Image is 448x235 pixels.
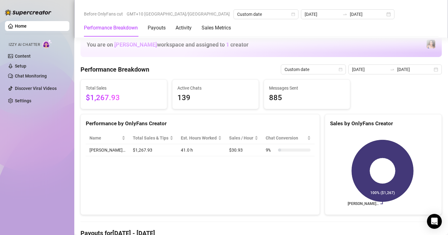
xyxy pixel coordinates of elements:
span: Total Sales & Tips [133,135,168,141]
a: Content [15,54,31,59]
h4: Performance Breakdown [80,65,149,74]
span: [PERSON_NAME] [114,41,157,48]
th: Sales / Hour [225,132,262,144]
img: logo-BBDzfeDw.svg [5,9,51,16]
td: 41.0 h [177,144,225,156]
span: GMT+10 [GEOGRAPHIC_DATA]/[GEOGRAPHIC_DATA] [127,9,230,19]
span: 9 % [266,147,276,153]
th: Name [86,132,129,144]
span: Messages Sent [269,85,345,91]
span: Sales / Hour [229,135,253,141]
a: Home [15,24,27,29]
span: Izzy AI Chatter [9,42,40,48]
span: to [390,67,395,72]
span: calendar [291,12,295,16]
div: Sales Metrics [202,24,231,32]
div: Est. Hours Worked [181,135,217,141]
div: Open Intercom Messenger [427,214,442,229]
span: Total Sales [86,85,162,91]
img: AI Chatter [42,39,52,48]
input: End date [350,11,385,18]
input: Start date [305,11,340,18]
div: Activity [176,24,192,32]
span: Custom date [237,10,295,19]
span: calendar [339,68,342,71]
td: [PERSON_NAME]… [86,144,129,156]
input: Start date [352,66,387,73]
a: Chat Monitoring [15,73,47,78]
span: Name [89,135,120,141]
div: Performance Breakdown [84,24,138,32]
th: Total Sales & Tips [129,132,177,144]
img: Lauren [427,40,435,48]
span: to [342,12,347,17]
span: swap-right [342,12,347,17]
span: Before OnlyFans cut [84,9,123,19]
a: Setup [15,64,26,69]
td: $30.93 [225,144,262,156]
span: Active Chats [177,85,254,91]
span: Custom date [285,65,342,74]
span: 1 [226,41,229,48]
span: 139 [177,92,254,104]
text: [PERSON_NAME]… [347,202,378,206]
td: $1,267.93 [129,144,177,156]
div: Sales by OnlyFans Creator [330,119,437,128]
span: 885 [269,92,345,104]
input: End date [397,66,433,73]
span: Chat Conversion [266,135,306,141]
th: Chat Conversion [262,132,314,144]
div: Performance by OnlyFans Creator [86,119,315,128]
a: Settings [15,98,31,103]
div: Payouts [148,24,166,32]
a: Discover Viral Videos [15,86,57,91]
span: $1,267.93 [86,92,162,104]
span: swap-right [390,67,395,72]
h1: You are on workspace and assigned to creator [87,41,249,48]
